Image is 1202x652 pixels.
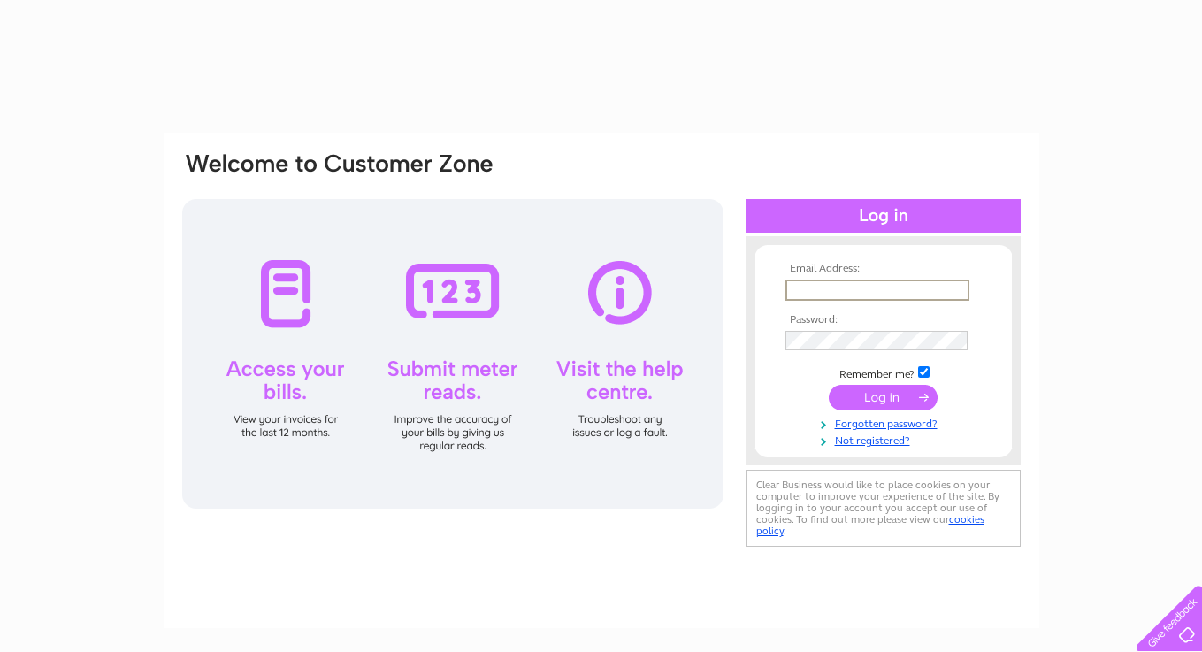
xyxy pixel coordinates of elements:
a: cookies policy [756,513,984,537]
td: Remember me? [781,364,986,381]
th: Password: [781,314,986,326]
th: Email Address: [781,263,986,275]
a: Not registered? [785,431,986,448]
a: Forgotten password? [785,414,986,431]
input: Submit [829,385,938,410]
div: Clear Business would like to place cookies on your computer to improve your experience of the sit... [746,470,1021,547]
